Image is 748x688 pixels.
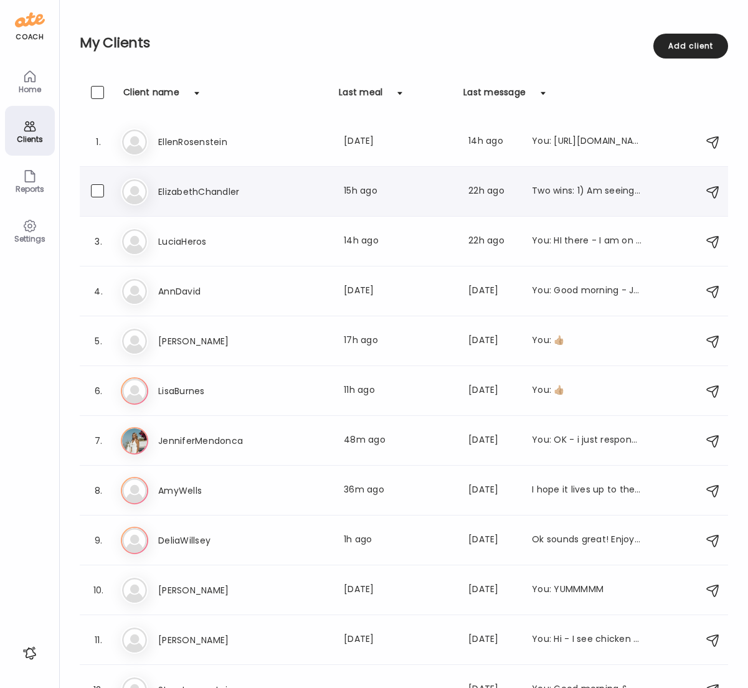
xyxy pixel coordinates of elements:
div: 14h ago [468,134,517,149]
div: [DATE] [344,583,453,598]
div: 22h ago [468,184,517,199]
h3: LisaBurnes [158,384,268,398]
h3: DeliaWillsey [158,533,268,548]
div: 11h ago [344,384,453,398]
div: 15h ago [344,184,453,199]
h3: AmyWells [158,483,268,498]
div: Reports [7,185,52,193]
h3: [PERSON_NAME] [158,583,268,598]
div: [DATE] [344,134,453,149]
div: 48m ago [344,433,453,448]
div: You: [URL][DOMAIN_NAME] [532,134,641,149]
div: [DATE] [468,384,517,398]
div: Home [7,85,52,93]
div: [DATE] [468,533,517,548]
div: Client name [123,86,179,106]
h3: ElizabethChandler [158,184,268,199]
div: 1. [91,134,106,149]
div: Two wins: 1) Am seeing numbers on the scale I haven’t been able to get to in a very long time - h... [532,184,641,199]
div: You: 👍🏼 [532,384,641,398]
div: Last message [463,86,526,106]
div: coach [16,32,44,42]
div: I hope it lives up to the hype - I’ve tried so many different powders. [532,483,641,498]
div: 9. [91,533,106,548]
h3: LuciaHeros [158,234,268,249]
div: 36m ago [344,483,453,498]
h3: JenniferMendonca [158,433,268,448]
div: Last meal [339,86,382,106]
div: You: HI there - I am on Zoom for our 11:00 AM call this morning. I tried to text you as well - [532,234,641,249]
div: 5. [91,334,106,349]
img: ate [15,10,45,30]
div: 17h ago [344,334,453,349]
div: [DATE] [468,284,517,299]
div: You: OK - i just responded to your text - are there 4 pages of reports or 5? i recieved 5 but the... [532,433,641,448]
div: 11. [91,633,106,648]
div: [DATE] [344,284,453,299]
div: 8. [91,483,106,498]
div: [DATE] [468,583,517,598]
div: 22h ago [468,234,517,249]
div: [DATE] [468,483,517,498]
h3: [PERSON_NAME] [158,334,268,349]
div: Ok sounds great! Enjoy your [DATE]!! [532,533,641,548]
div: You: 👍🏼 [532,334,641,349]
div: 1h ago [344,533,453,548]
h3: EllenRosenstein [158,134,268,149]
div: 7. [91,433,106,448]
h3: [PERSON_NAME] [158,633,268,648]
div: Clients [7,135,52,143]
h2: My Clients [80,34,728,52]
div: You: Hi - I see chicken broth and i just want to make sure this is for the nutrition and not that... [532,633,641,648]
div: [DATE] [344,633,453,648]
div: 6. [91,384,106,398]
div: [DATE] [468,334,517,349]
div: 3. [91,234,106,249]
div: You: Good morning - Just checking in to see that you are alkalizing in the AM - either with Alkal... [532,284,641,299]
div: [DATE] [468,433,517,448]
div: Add client [653,34,728,59]
h3: AnnDavid [158,284,268,299]
div: [DATE] [468,633,517,648]
div: 10. [91,583,106,598]
div: 14h ago [344,234,453,249]
div: You: YUMMMMM [532,583,641,598]
div: 4. [91,284,106,299]
div: Settings [7,235,52,243]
